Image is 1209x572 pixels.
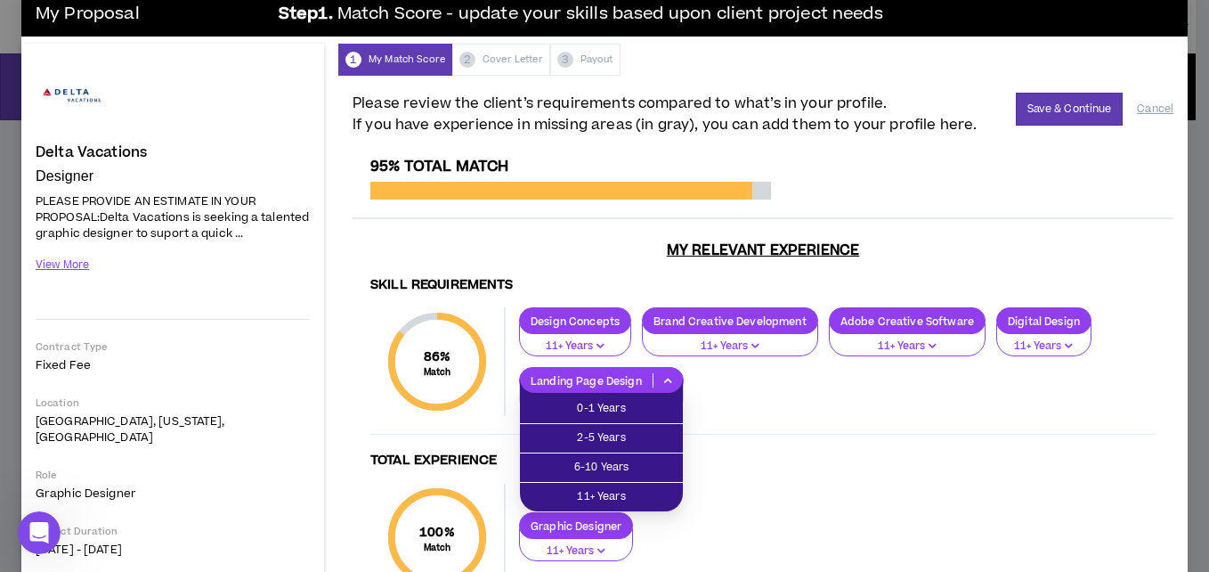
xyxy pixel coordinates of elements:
p: 11+ Years [840,339,974,355]
button: Cancel [1137,94,1173,125]
p: Digital Design [997,315,1091,328]
p: 11+ Years [531,543,621,560]
p: Fixed Fee [36,357,310,373]
p: PLEASE PROVIDE AN ESTIMATE IN YOUR PROPOSAL:Delta Vacations is seeking a talented graphic designe... [36,192,310,242]
span: 100 % [419,523,455,542]
p: 11+ Years [531,339,620,355]
button: 11+ Years [519,528,633,562]
b: Step 1 . [279,2,333,28]
button: Save & Continue [1016,93,1124,126]
button: 11+ Years [829,323,986,357]
span: 6-10 Years [531,458,672,478]
p: [GEOGRAPHIC_DATA], [US_STATE], [GEOGRAPHIC_DATA] [36,413,310,445]
p: Graphic Designer [520,519,632,533]
p: Project Duration [36,525,310,538]
p: 11+ Years [653,339,807,355]
p: [DATE] - [DATE] [36,542,310,558]
iframe: Intercom live chat [18,511,61,554]
h4: Delta Vacations [36,144,147,160]
p: Location [36,396,310,410]
p: Contract Type [36,340,310,354]
span: 1 [345,52,361,68]
p: Role [36,469,310,482]
span: 95% Total Match [370,156,508,177]
small: Match [424,366,451,379]
div: My Match Score [338,44,452,76]
span: 11+ Years [531,487,672,507]
p: Design Concepts [520,315,630,328]
span: Please review the client’s requirements compared to what’s in your profile. If you have experienc... [353,93,977,135]
span: 0-1 Years [531,399,672,419]
p: Adobe Creative Software [830,315,985,328]
button: 11+ Years [519,323,631,357]
p: Brand Creative Development [643,315,817,328]
h4: Total Experience [370,453,1156,470]
button: 11+ Years [996,323,1091,357]
button: View More [36,249,89,281]
p: Landing Page Design [520,374,653,388]
span: Graphic Designer [36,486,136,502]
h3: My Relevant Experience [353,241,1173,259]
h4: Skill Requirements [370,277,1156,294]
p: Designer [36,168,310,185]
span: 86 % [424,347,451,366]
small: Match [419,542,455,554]
span: 2-5 Years [531,429,672,448]
p: 11+ Years [1008,339,1080,355]
span: Match Score - update your skills based upon client project needs [337,2,883,28]
button: 11+ Years [642,323,818,357]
